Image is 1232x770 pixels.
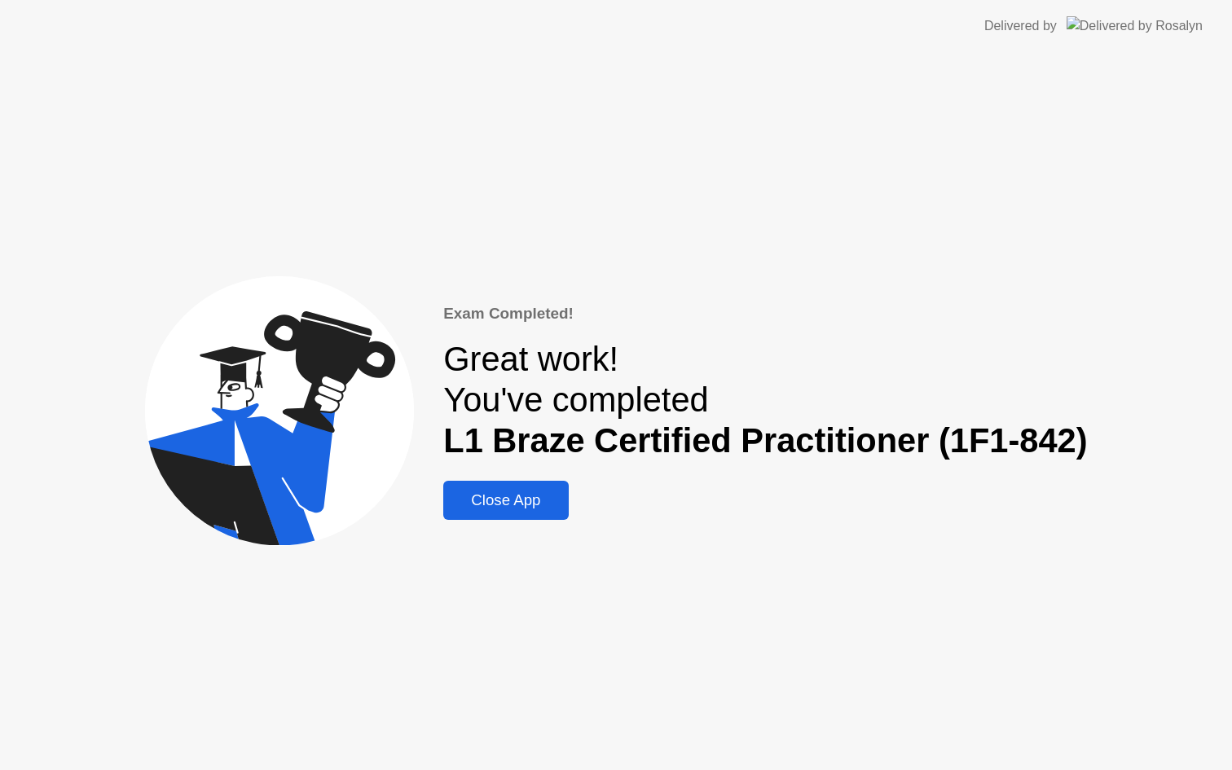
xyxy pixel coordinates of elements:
[448,491,563,509] div: Close App
[443,481,568,520] button: Close App
[984,16,1057,36] div: Delivered by
[443,421,1087,460] b: L1 Braze Certified Practitioner (1F1-842)
[443,302,1087,325] div: Exam Completed!
[443,339,1087,461] div: Great work! You've completed
[1067,16,1203,35] img: Delivered by Rosalyn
